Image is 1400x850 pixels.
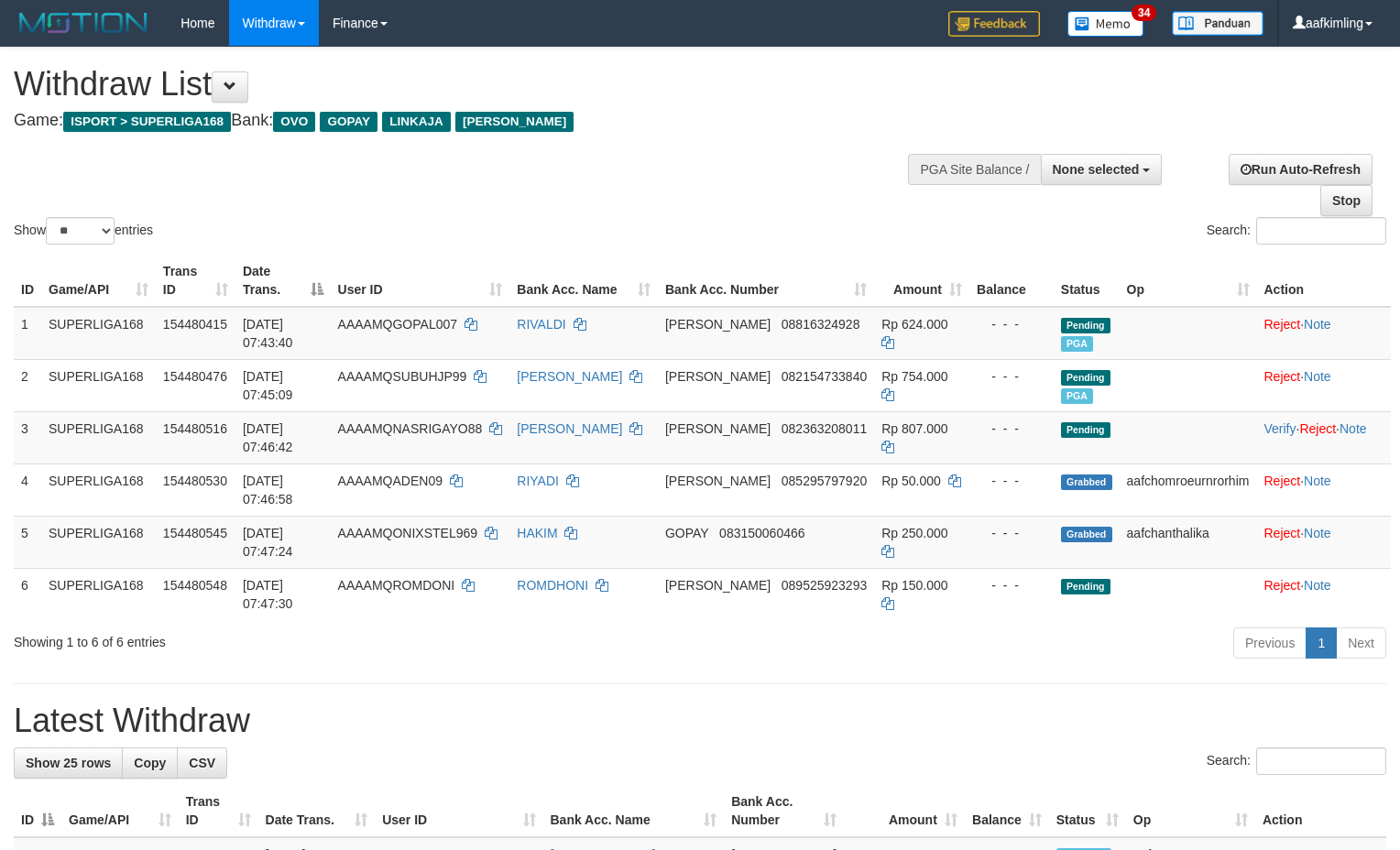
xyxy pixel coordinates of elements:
span: Marked by aafheankoy [1061,336,1093,352]
a: Note [1304,526,1331,540]
th: ID [14,255,41,307]
a: Reject [1264,317,1301,332]
th: ID: activate to sort column descending [14,785,61,837]
a: Note [1304,474,1331,488]
span: [DATE] 07:47:24 [243,526,293,559]
th: Balance [969,255,1054,307]
span: AAAAMQADEN09 [338,474,443,488]
td: SUPERLIGA168 [41,307,156,360]
img: Button%20Memo.svg [1067,11,1144,37]
span: AAAAMQSUBUHJP99 [338,369,467,384]
span: 154480415 [163,317,227,332]
span: 154480545 [163,526,227,540]
th: User ID: activate to sort column ascending [375,785,542,837]
span: CSV [189,756,215,770]
img: Feedback.jpg [948,11,1040,37]
span: Rp 250.000 [881,526,947,540]
td: aafchanthalika [1120,516,1257,568]
div: - - - [977,420,1046,438]
div: - - - [977,472,1046,490]
td: 2 [14,359,41,411]
span: Copy 082363208011 to clipboard [782,421,867,436]
th: Action [1257,255,1392,307]
h1: Latest Withdraw [14,703,1386,739]
span: AAAAMQROMDONI [338,578,455,593]
span: 154480548 [163,578,227,593]
span: LINKAJA [382,112,451,132]
a: Copy [122,747,178,779]
span: 34 [1132,5,1156,21]
select: Showentries [46,217,115,245]
span: Copy 089525923293 to clipboard [782,578,867,593]
th: Date Trans.: activate to sort column descending [235,255,331,307]
div: - - - [977,315,1046,333]
span: GOPAY [320,112,377,132]
td: · [1257,516,1392,568]
td: · [1257,307,1392,360]
a: Run Auto-Refresh [1229,154,1373,185]
span: Grabbed [1061,527,1112,542]
span: Copy 08816324928 to clipboard [782,317,860,332]
td: SUPERLIGA168 [41,516,156,568]
a: Show 25 rows [14,747,123,779]
span: [PERSON_NAME] [665,421,771,436]
div: - - - [977,524,1046,542]
span: 154480476 [163,369,227,384]
span: Rp 624.000 [881,317,947,332]
span: [PERSON_NAME] [665,578,771,593]
span: Copy 082154733840 to clipboard [782,369,867,384]
a: Reject [1264,369,1301,384]
span: [DATE] 07:45:09 [243,369,293,402]
div: - - - [977,367,1046,386]
input: Search: [1256,747,1386,775]
td: 6 [14,568,41,620]
a: Reject [1264,474,1301,488]
td: 4 [14,463,41,516]
a: Reject [1264,526,1301,540]
img: panduan.png [1172,11,1263,36]
th: Game/API: activate to sort column ascending [41,255,156,307]
td: · [1257,359,1392,411]
span: ISPORT > SUPERLIGA168 [63,112,231,132]
span: 154480530 [163,474,227,488]
a: [PERSON_NAME] [517,369,622,384]
td: SUPERLIGA168 [41,463,156,516]
th: Action [1255,785,1386,837]
span: Rp 50.000 [881,474,941,488]
th: Date Trans.: activate to sort column ascending [258,785,376,837]
a: Previous [1233,627,1307,659]
a: Note [1340,421,1367,436]
a: RIYADI [517,474,559,488]
div: - - - [977,576,1046,594]
a: Note [1304,369,1331,384]
label: Search: [1207,747,1386,775]
a: Next [1336,627,1386,659]
span: OVO [273,112,315,132]
span: Pending [1061,318,1110,333]
span: Pending [1061,579,1110,594]
a: 1 [1306,627,1337,659]
th: User ID: activate to sort column ascending [331,255,510,307]
td: SUPERLIGA168 [41,359,156,411]
input: Search: [1256,217,1386,245]
span: [DATE] 07:47:30 [243,578,293,611]
td: 1 [14,307,41,360]
span: [DATE] 07:46:58 [243,474,293,507]
div: Showing 1 to 6 of 6 entries [14,626,570,651]
th: Status: activate to sort column ascending [1049,785,1126,837]
span: GOPAY [665,526,708,540]
span: AAAAMQONIXSTEL969 [338,526,478,540]
span: [PERSON_NAME] [455,112,574,132]
th: Op: activate to sort column ascending [1126,785,1255,837]
span: [DATE] 07:46:42 [243,421,293,454]
span: Show 25 rows [26,756,111,770]
span: [PERSON_NAME] [665,369,771,384]
span: Copy 083150060466 to clipboard [719,526,804,540]
th: Bank Acc. Name: activate to sort column ascending [509,255,658,307]
label: Show entries [14,217,153,245]
th: Bank Acc. Number: activate to sort column ascending [724,785,844,837]
a: Verify [1264,421,1296,436]
th: Trans ID: activate to sort column ascending [179,785,258,837]
a: CSV [177,747,227,779]
th: Op: activate to sort column ascending [1120,255,1257,307]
